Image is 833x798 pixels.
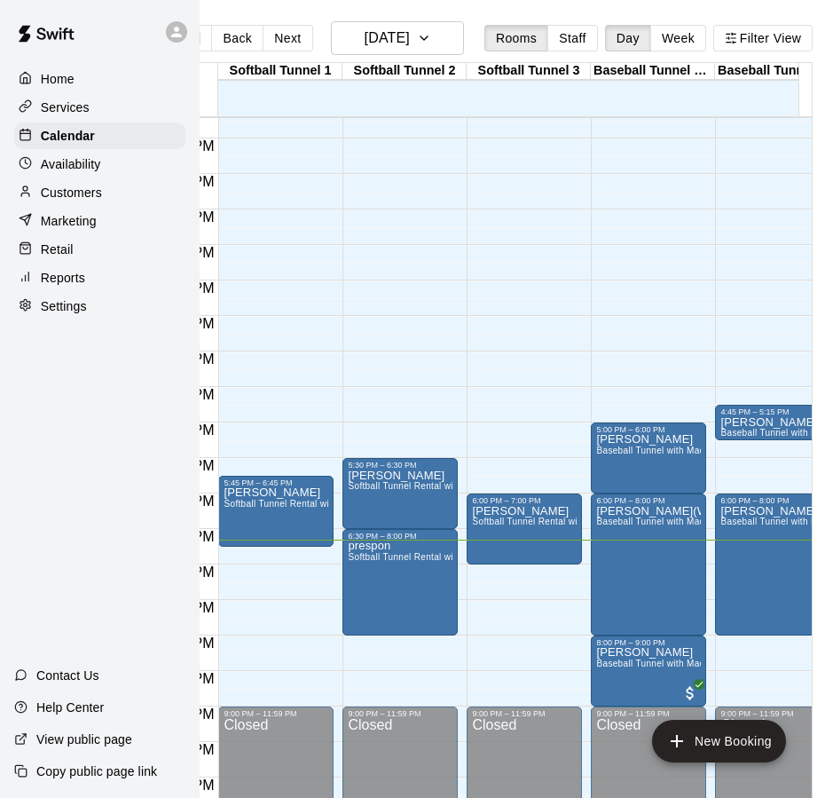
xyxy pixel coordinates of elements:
a: Customers [14,179,185,206]
p: Help Center [36,699,104,716]
div: 8:00 PM – 9:00 PM: Seth Johnson [591,636,706,707]
p: View public page [36,731,132,748]
button: Back [211,25,263,51]
span: Softball Tunnel Rental with Machine [348,552,499,562]
button: Week [650,25,706,51]
div: 6:00 PM – 7:00 PM: anderson [467,494,582,565]
span: All customers have paid [681,684,699,702]
div: 9:00 PM – 11:59 PM [224,709,328,718]
div: 4:45 PM – 5:15 PM [720,407,825,416]
a: Services [14,94,185,121]
div: Softball Tunnel 1 [218,63,342,80]
button: Day [605,25,651,51]
a: Settings [14,293,185,320]
div: 4:45 PM – 5:15 PM: zaremba [715,405,830,440]
h6: [DATE] [365,26,410,51]
span: Baseball Tunnel with Machine [596,517,722,526]
div: Baseball Tunnel 4 (Machine) [591,63,715,80]
button: Rooms [484,25,548,51]
a: Availability [14,151,185,178]
p: Reports [41,269,85,287]
div: 9:00 PM – 11:59 PM [596,709,701,718]
button: Staff [547,25,598,51]
button: Next [263,25,312,51]
button: add [652,720,786,762]
div: 5:45 PM – 6:45 PM: cruz [218,476,334,547]
p: Calendar [41,127,95,145]
p: Settings [41,297,87,315]
button: Filter View [713,25,813,51]
div: 5:00 PM – 6:00 PM: weddle [591,423,706,494]
p: Home [41,70,75,88]
div: 9:00 PM – 11:59 PM [472,709,577,718]
button: [DATE] [331,21,464,55]
p: Customers [41,184,102,201]
span: Baseball Tunnel with Machine [596,446,722,455]
div: Softball Tunnel 2 [342,63,467,80]
div: 6:00 PM – 8:00 PM [720,496,825,505]
a: Home [14,66,185,92]
div: 9:00 PM – 11:59 PM [348,709,452,718]
a: Reports [14,265,185,291]
p: Services [41,99,90,116]
div: Softball Tunnel 3 [467,63,591,80]
span: Softball Tunnel Rental with Machine [472,517,624,526]
p: Retail [41,241,74,258]
div: 6:30 PM – 8:00 PM [348,532,452,541]
p: Copy public page link [36,762,157,780]
div: 5:30 PM – 6:30 PM: vantress [342,458,458,529]
div: 6:30 PM – 8:00 PM: prespon [342,529,458,636]
a: Calendar [14,122,185,149]
p: Marketing [41,212,97,230]
div: 6:00 PM – 8:00 PM: DONNIE(WILDFIRE) [715,494,830,636]
a: Marketing [14,208,185,234]
p: Contact Us [36,667,99,684]
p: Availability [41,155,101,173]
div: 5:00 PM – 6:00 PM [596,425,701,434]
span: Baseball Tunnel with Machine [596,659,722,668]
span: Softball Tunnel Rental with Machine [224,499,375,509]
div: 9:00 PM – 11:59 PM [720,709,825,718]
div: 8:00 PM – 9:00 PM [596,638,701,647]
span: Softball Tunnel Rental with Machine [348,481,499,491]
div: 6:00 PM – 7:00 PM [472,496,577,505]
div: 6:00 PM – 8:00 PM [596,496,701,505]
div: 6:00 PM – 8:00 PM: DONNIE(WILDFIRE) [591,494,706,636]
div: 5:45 PM – 6:45 PM [224,478,328,487]
a: Retail [14,236,185,263]
div: 5:30 PM – 6:30 PM [348,461,452,470]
